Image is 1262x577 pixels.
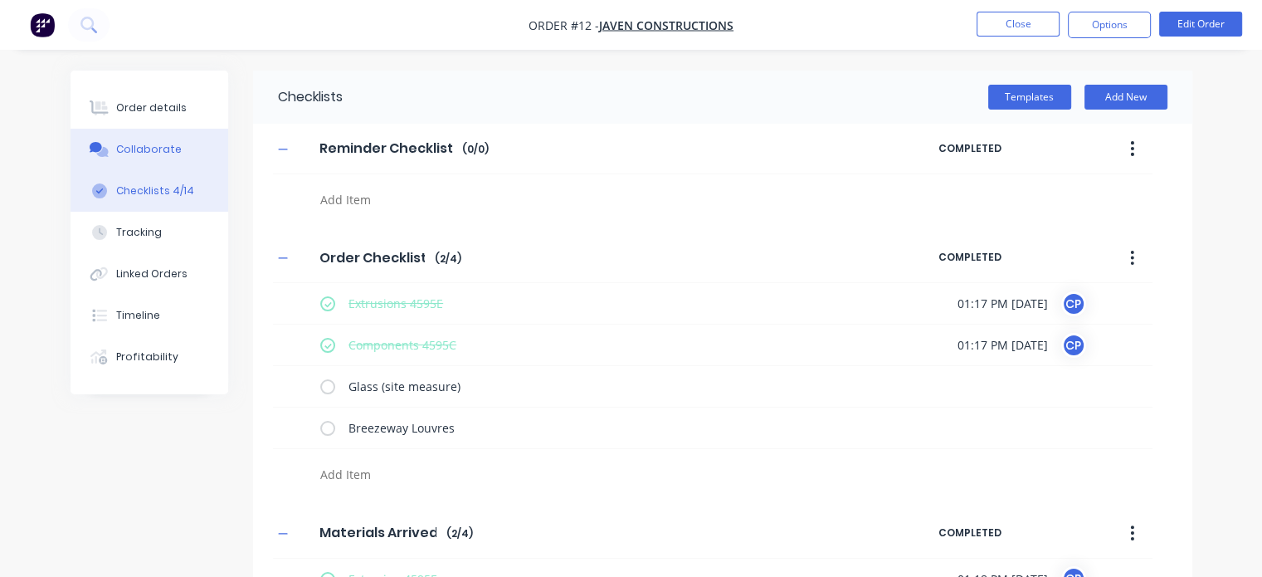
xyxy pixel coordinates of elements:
button: Templates [988,85,1071,110]
input: Enter Checklist name [309,136,462,161]
span: ( 2 / 4 ) [435,252,461,266]
span: COMPLETED [938,250,1079,265]
button: Edit Order [1159,12,1242,37]
span: COMPLETED [938,141,1079,156]
button: Profitability [71,336,228,378]
button: Timeline [71,295,228,336]
button: Add New [1084,85,1167,110]
span: COMPLETED [938,526,1079,540]
div: Linked Orders [116,266,188,281]
span: Order #12 - [529,17,599,33]
input: Enter Checklist name [309,245,435,270]
div: CP [1061,291,1086,316]
textarea: Breezeway Louvres [342,416,938,440]
div: Tracking [116,225,162,240]
span: 01:17 PM [DATE] [957,336,1048,354]
div: Order details [116,100,187,115]
textarea: Extrusions 4595E [342,291,938,315]
button: Options [1068,12,1151,38]
button: Collaborate [71,129,228,170]
div: Checklists [253,71,343,124]
img: Factory [30,12,55,37]
textarea: Components 4595C [342,333,938,357]
span: ( 0 / 0 ) [462,142,489,157]
button: Tracking [71,212,228,253]
span: ( 2 / 4 ) [446,526,473,541]
input: Enter Checklist name [309,521,446,545]
div: Timeline [116,308,160,323]
span: 01:17 PM [DATE] [957,295,1048,312]
div: Collaborate [116,142,182,157]
button: Order details [71,87,228,129]
div: Profitability [116,350,178,364]
button: Close [977,12,1060,37]
div: CP [1061,333,1086,358]
a: Javen Constructions [599,17,733,33]
div: Checklists 4/14 [116,183,194,198]
button: Checklists 4/14 [71,170,228,212]
textarea: Glass (site measure) [342,374,938,399]
button: Linked Orders [71,253,228,295]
